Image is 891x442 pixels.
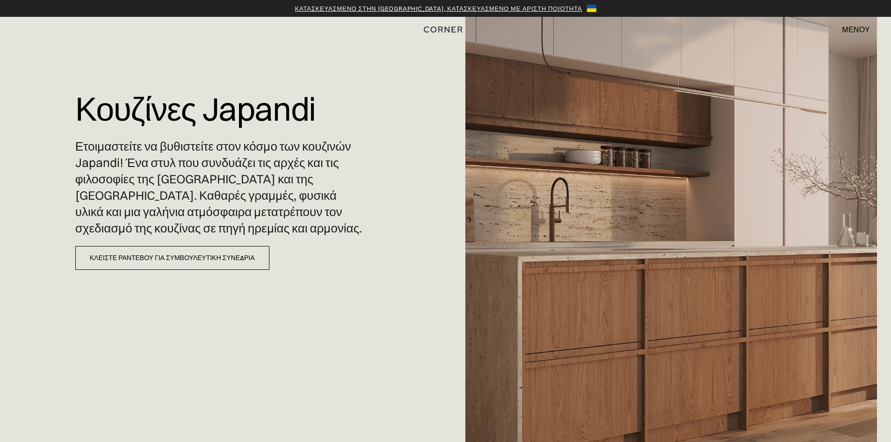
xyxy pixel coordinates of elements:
font: Κατασκευασμένο στην [GEOGRAPHIC_DATA], κατασκευασμένο με άριστη ποιότητα [295,5,582,12]
font: Ετοιμαστείτε να βυθιστείτε στον κόσμο των κουζινών Japandi! Ένα στυλ που συνδυάζει τις αρχές και ... [75,139,362,236]
a: σπίτι [413,23,479,36]
a: Κατασκευασμένο στην [GEOGRAPHIC_DATA], κατασκευασμένο με άριστη ποιότητα [295,4,582,13]
font: Κουζίνες Japandi [75,88,316,129]
font: Κλείστε ραντεβού για συμβουλευτική συνεδρία [90,254,255,262]
font: μενού [842,25,870,34]
div: μενού [833,22,870,37]
a: Κλείστε ραντεβού για συμβουλευτική συνεδρία [75,246,269,270]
